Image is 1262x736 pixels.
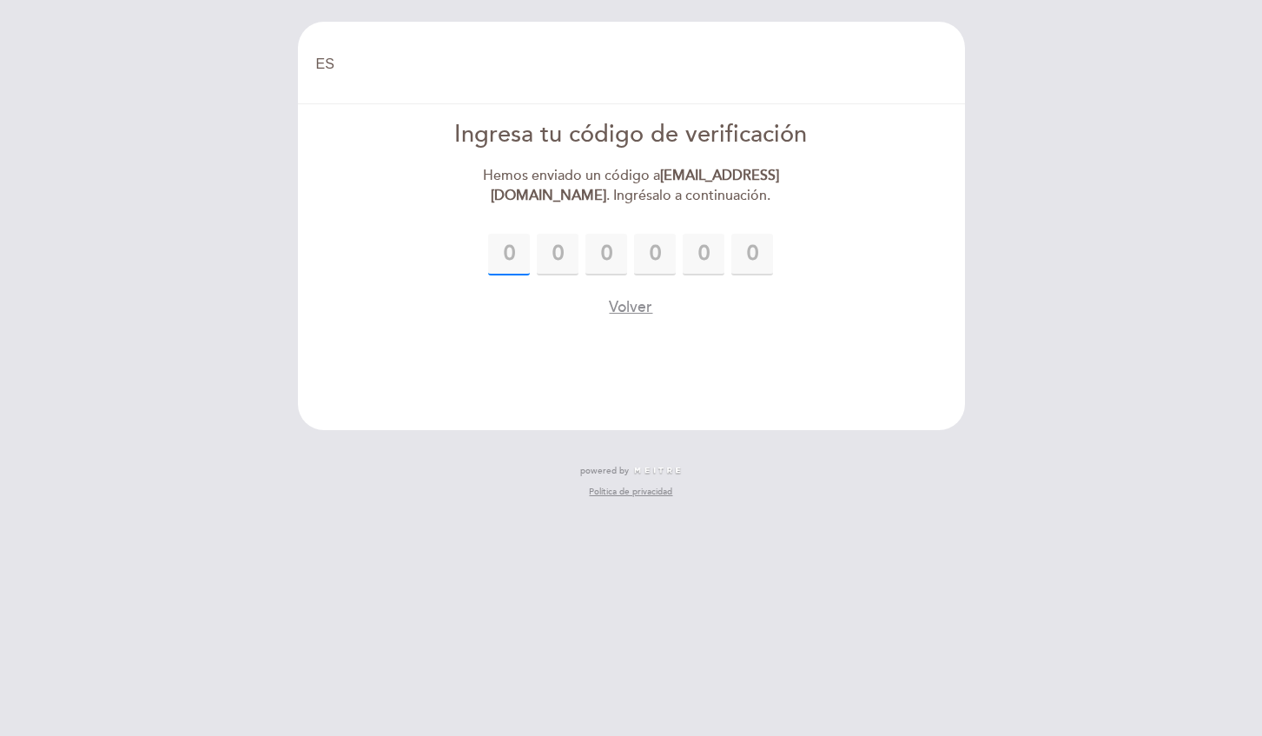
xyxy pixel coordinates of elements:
div: Ingresa tu código de verificación [432,118,830,152]
input: 0 [537,234,578,275]
span: powered by [580,465,629,477]
a: powered by [580,465,683,477]
input: 0 [683,234,724,275]
div: Hemos enviado un código a . Ingrésalo a continuación. [432,166,830,206]
img: MEITRE [633,467,683,475]
input: 0 [488,234,530,275]
input: 0 [585,234,627,275]
button: Volver [609,296,652,318]
input: 0 [731,234,773,275]
a: Política de privacidad [589,486,672,498]
input: 0 [634,234,676,275]
strong: [EMAIL_ADDRESS][DOMAIN_NAME] [491,167,779,204]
